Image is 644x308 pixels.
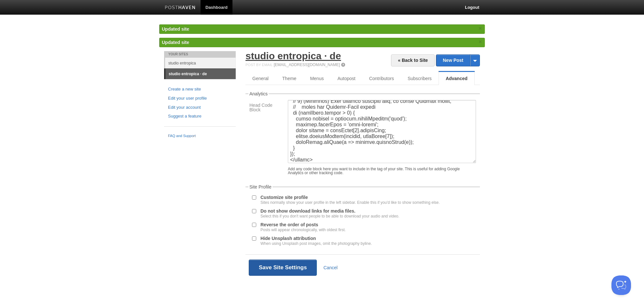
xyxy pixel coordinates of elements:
a: [EMAIL_ADDRESS][DOMAIN_NAME] [274,63,340,67]
legend: Site Profile [248,185,273,189]
label: Do not show download links for media files. [260,209,399,218]
a: Create a new site [168,86,232,93]
a: Subscribers [401,72,439,85]
button: Save Site Settings [249,259,317,276]
a: Advanced [439,72,475,85]
a: Autopost [330,72,362,85]
iframe: Help Scout Beacon - Open [611,275,631,295]
a: FAQ and Support [168,133,232,139]
textarea: <style> #header nav a { font-family: [US_STATE], serif; font-style: italic; font-size: 0.9em; col... [288,100,476,163]
legend: Analytics [248,91,269,96]
div: When using Unsplash post images, omit the photography byline. [260,242,372,245]
a: studio entropica [165,58,236,68]
img: Posthaven-bar [165,6,196,10]
a: Edit your user profile [168,95,232,102]
a: New Post [436,55,480,66]
label: Head Code Block [249,103,284,114]
a: Menus [303,72,330,85]
div: Sites normally show your user profile in the left sidebar. Enable this if you'd like to show some... [260,201,440,204]
span: Updated site [162,26,189,32]
span: Updated site [162,40,189,45]
a: studio entropica · de [165,69,236,79]
label: Hide Unsplash attribution [260,236,372,245]
a: Cancel [323,265,338,270]
a: Suggest a feature [168,113,232,120]
a: × [477,24,483,33]
label: Reverse the order of posts [260,222,346,232]
span: Post by Email [245,63,273,67]
a: Edit your account [168,104,232,111]
a: « Back to Site [391,54,435,66]
label: Customize site profile [260,195,440,204]
a: Theme [275,72,303,85]
div: Posts will appear chronologically, with oldest first. [260,228,346,232]
a: studio entropica · de [245,50,341,61]
li: Your Sites [164,51,236,58]
div: Add any code block here you want to include in the tag of your site. This is useful for adding Go... [288,167,476,175]
a: × [477,38,483,46]
a: General [245,72,275,85]
div: Select this if you don't want people to be able to download your audio and video. [260,214,399,218]
a: Contributors [362,72,401,85]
